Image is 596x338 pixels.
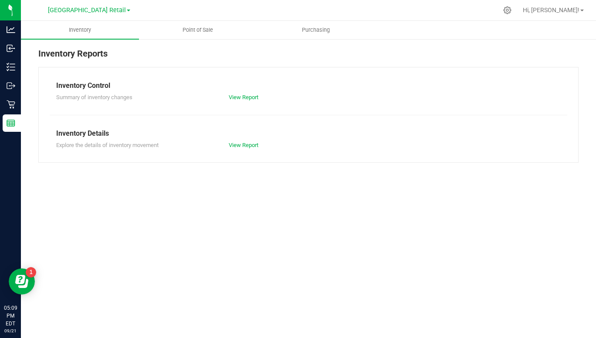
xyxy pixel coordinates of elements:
[4,304,17,328] p: 05:09 PM EDT
[502,6,513,14] div: Manage settings
[257,21,375,39] a: Purchasing
[26,267,36,278] iframe: Resource center unread badge
[56,80,561,91] div: Inventory Control
[7,25,15,34] inline-svg: Analytics
[7,81,15,90] inline-svg: Outbound
[139,21,257,39] a: Point of Sale
[38,47,579,67] div: Inventory Reports
[229,94,258,100] a: View Report
[56,94,132,100] span: Summary of inventory changes
[48,7,126,14] span: [GEOGRAPHIC_DATA] Retail
[7,119,15,127] inline-svg: Reports
[7,44,15,53] inline-svg: Inbound
[290,26,342,34] span: Purchasing
[171,26,225,34] span: Point of Sale
[9,268,35,294] iframe: Resource center
[21,21,139,39] a: Inventory
[56,142,159,148] span: Explore the details of inventory movement
[523,7,579,13] span: Hi, [PERSON_NAME]!
[57,26,103,34] span: Inventory
[4,328,17,334] p: 09/21
[7,100,15,109] inline-svg: Retail
[229,142,258,148] a: View Report
[56,128,561,139] div: Inventory Details
[7,63,15,71] inline-svg: Inventory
